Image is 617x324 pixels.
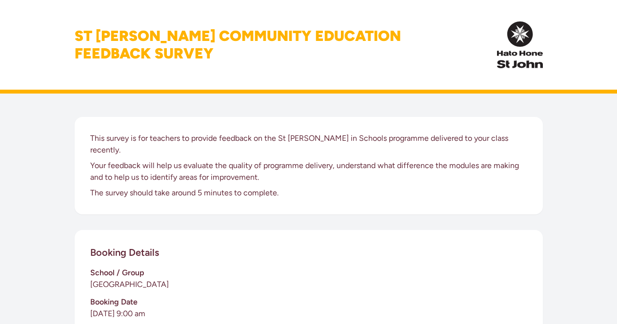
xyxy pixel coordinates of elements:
p: This survey is for teachers to provide feedback on the St [PERSON_NAME] in Schools programme deli... [90,133,527,156]
h1: St [PERSON_NAME] Community Education Feedback Survey [75,27,401,62]
p: [DATE] 9:00 am [90,308,527,320]
img: InPulse [497,21,542,68]
p: The survey should take around 5 minutes to complete. [90,187,527,199]
p: [GEOGRAPHIC_DATA] [90,279,527,290]
h3: Booking Date [90,296,527,308]
h2: Booking Details [90,246,159,259]
h3: School / Group [90,267,527,279]
p: Your feedback will help us evaluate the quality of programme delivery, understand what difference... [90,160,527,183]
